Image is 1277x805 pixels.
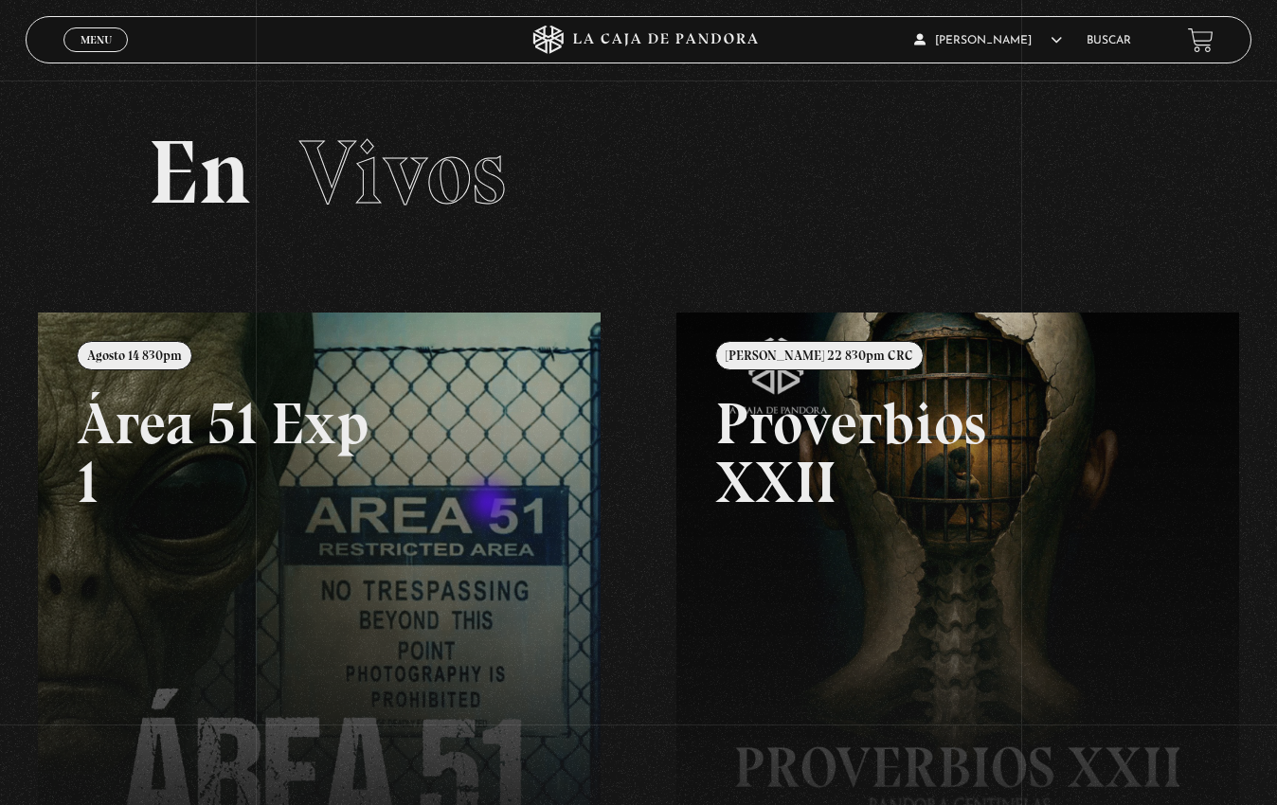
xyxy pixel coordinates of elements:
h2: En [148,128,1128,218]
a: View your shopping cart [1188,27,1214,53]
span: Cerrar [74,50,118,63]
span: Menu [81,34,112,45]
a: Buscar [1087,35,1131,46]
span: [PERSON_NAME] [914,35,1062,46]
span: Vivos [299,118,506,226]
